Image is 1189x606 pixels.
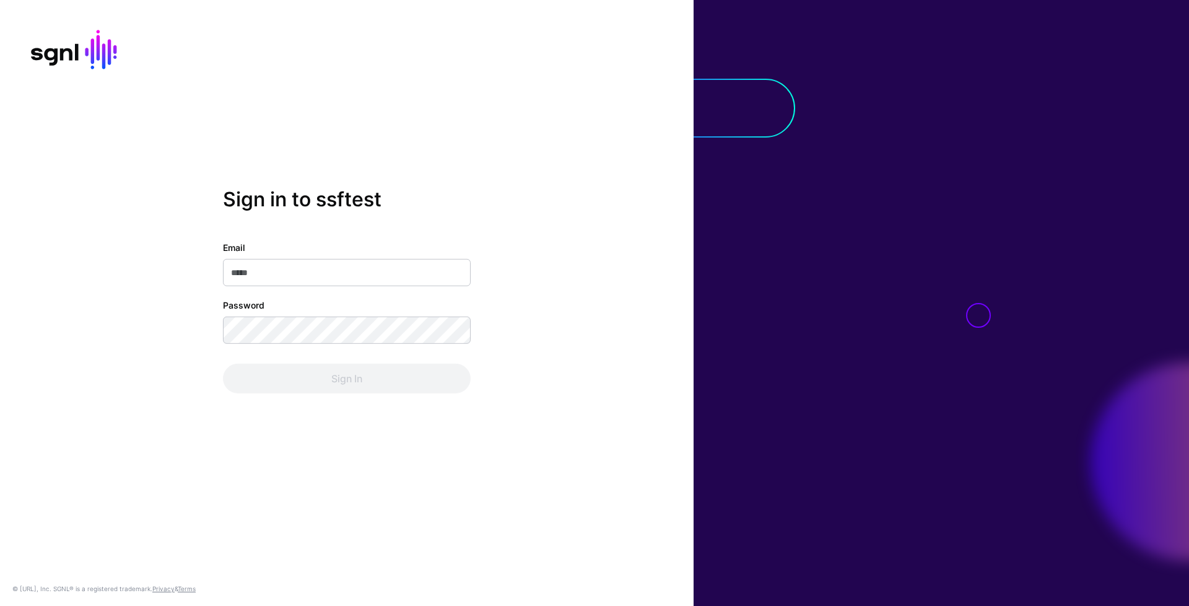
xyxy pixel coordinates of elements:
div: © [URL], Inc. SGNL® is a registered trademark. & [12,584,196,594]
a: Privacy [152,585,175,592]
label: Password [223,299,264,312]
a: Terms [178,585,196,592]
label: Email [223,241,245,254]
h2: Sign in to ssftest [223,188,471,211]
